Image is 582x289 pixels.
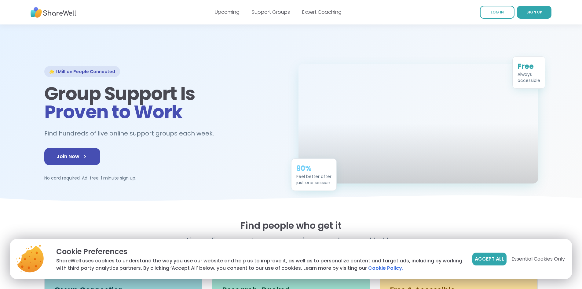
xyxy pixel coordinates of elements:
[57,153,88,160] span: Join Now
[252,9,290,16] a: Support Groups
[511,255,565,263] span: Essential Cookies Only
[44,220,538,231] h2: Find people who get it
[480,6,514,19] a: LOG IN
[44,66,120,77] div: 🌟 1 Million People Connected
[56,246,463,257] p: Cookie Preferences
[44,99,183,125] span: Proven to Work
[44,175,284,181] p: No card required. Ad-free. 1 minute sign up.
[44,84,284,121] h1: Group Support Is
[518,61,540,71] div: Free
[517,6,551,19] a: SIGN UP
[215,9,240,16] a: Upcoming
[174,236,408,256] p: Live online support groups, running every hour and led by real people.
[296,173,331,186] div: Feel better after just one session
[56,257,463,272] p: ShareWell uses cookies to understand the way you use our website and help us to improve it, as we...
[31,4,76,21] img: ShareWell Nav Logo
[44,128,220,139] h2: Find hundreds of live online support groups each week.
[491,9,504,15] span: LOG IN
[296,164,331,173] div: 90%
[472,253,507,265] button: Accept All
[302,9,342,16] a: Expert Coaching
[518,71,540,83] div: Always accessible
[526,9,542,15] span: SIGN UP
[475,255,504,263] span: Accept All
[368,265,403,272] a: Cookie Policy.
[44,148,100,165] a: Join Now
